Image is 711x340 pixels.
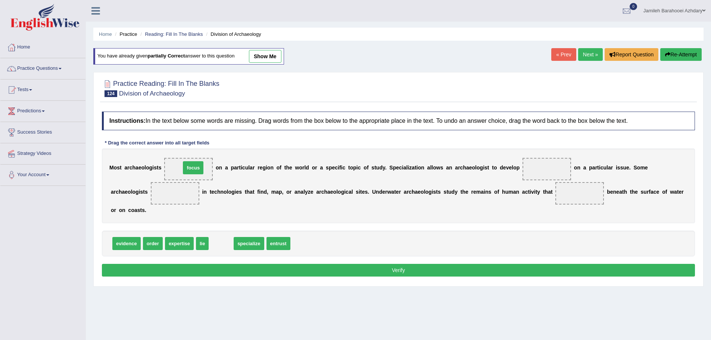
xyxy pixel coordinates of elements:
[433,189,436,195] b: s
[280,165,281,171] b: f
[389,165,393,171] b: S
[455,165,458,171] b: a
[231,165,234,171] b: p
[551,189,553,195] b: t
[260,165,263,171] b: e
[127,165,129,171] b: r
[462,189,465,195] b: h
[421,165,424,171] b: n
[102,264,695,277] button: Verify
[93,48,284,65] div: You have already given answer to this question
[452,189,455,195] b: d
[305,189,308,195] b: y
[616,165,617,171] b: i
[608,165,611,171] b: a
[503,165,506,171] b: e
[603,165,606,171] b: u
[376,165,380,171] b: u
[0,165,85,183] a: Your Account
[154,165,157,171] b: s
[130,165,132,171] b: c
[113,31,137,38] li: Practice
[372,189,376,195] b: U
[393,165,396,171] b: p
[286,165,289,171] b: h
[424,189,425,195] b: l
[0,79,85,98] a: Tests
[242,165,245,171] b: c
[350,165,353,171] b: o
[308,189,311,195] b: z
[379,165,383,171] b: d
[601,165,604,171] b: c
[304,165,306,171] b: l
[148,53,185,59] b: partially correct
[356,189,359,195] b: s
[436,189,438,195] b: t
[528,189,530,195] b: t
[406,165,408,171] b: l
[436,165,440,171] b: w
[245,189,247,195] b: t
[633,165,637,171] b: S
[214,189,217,195] b: c
[294,189,297,195] b: a
[116,189,119,195] b: c
[102,112,695,130] h4: In the text below some words are missing. Drag words from the box below to the appropriate place ...
[368,189,369,195] b: .
[234,165,237,171] b: a
[286,189,290,195] b: o
[379,189,383,195] b: d
[512,165,513,171] b: l
[152,165,154,171] b: i
[353,165,356,171] b: p
[330,189,333,195] b: e
[135,165,138,171] b: a
[396,189,399,195] b: e
[418,189,421,195] b: e
[99,31,112,37] a: Home
[449,165,452,171] b: n
[460,165,463,171] b: c
[220,189,224,195] b: n
[235,189,236,195] b: i
[315,165,317,171] b: r
[637,165,640,171] b: o
[120,165,122,171] b: t
[266,165,267,171] b: i
[508,189,513,195] b: m
[320,165,323,171] b: a
[341,165,343,171] b: i
[311,189,314,195] b: e
[271,189,276,195] b: m
[371,165,374,171] b: s
[253,165,255,171] b: r
[284,165,286,171] b: t
[421,189,424,195] b: o
[348,165,350,171] b: t
[225,165,228,171] b: a
[391,189,394,195] b: a
[545,189,548,195] b: h
[149,165,153,171] b: g
[135,189,139,195] b: g
[365,189,368,195] b: s
[492,165,494,171] b: t
[342,165,345,171] b: c
[455,189,458,195] b: y
[396,165,399,171] b: e
[119,90,185,97] small: Division of Archaeology
[606,165,608,171] b: l
[472,165,475,171] b: o
[387,189,391,195] b: w
[551,48,576,61] a: « Prev
[247,189,250,195] b: h
[319,189,321,195] b: r
[500,165,503,171] b: d
[383,165,385,171] b: y
[485,189,489,195] b: n
[227,189,228,195] b: l
[211,189,214,195] b: e
[102,78,219,97] h2: Practice Reading: Fill In The Blanks
[431,165,433,171] b: l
